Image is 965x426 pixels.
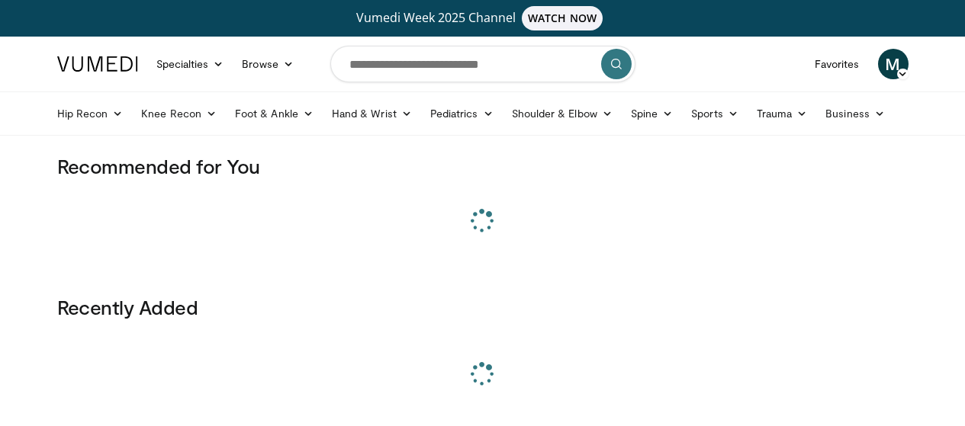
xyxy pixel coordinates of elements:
a: Hand & Wrist [323,98,421,129]
a: Browse [233,49,303,79]
a: Specialties [147,49,233,79]
a: Knee Recon [132,98,226,129]
a: Spine [622,98,682,129]
a: Trauma [748,98,817,129]
a: Shoulder & Elbow [503,98,622,129]
a: Business [816,98,894,129]
a: M [878,49,909,79]
a: Favorites [806,49,869,79]
a: Foot & Ankle [226,98,323,129]
a: Vumedi Week 2025 ChannelWATCH NOW [60,6,906,30]
span: WATCH NOW [522,6,603,30]
a: Pediatrics [421,98,503,129]
h3: Recently Added [57,295,909,319]
a: Sports [682,98,748,129]
img: VuMedi Logo [57,56,138,72]
input: Search topics, interventions [330,46,635,82]
a: Hip Recon [48,98,133,129]
h3: Recommended for You [57,154,909,178]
